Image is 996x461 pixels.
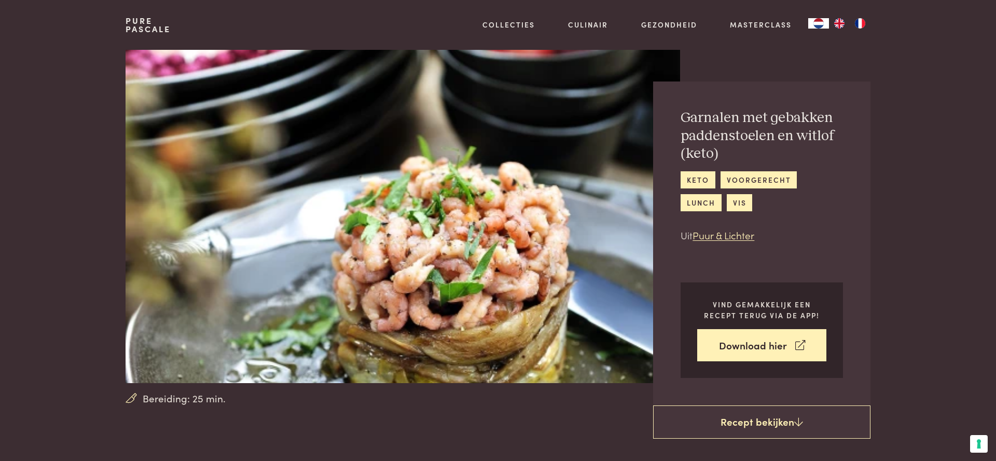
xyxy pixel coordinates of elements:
a: keto [681,171,715,188]
a: lunch [681,194,721,211]
p: Vind gemakkelijk een recept terug via de app! [697,299,826,320]
a: NL [808,18,829,29]
span: Bereiding: 25 min. [143,391,226,406]
a: voorgerecht [721,171,797,188]
div: Language [808,18,829,29]
aside: Language selected: Nederlands [808,18,870,29]
a: Gezondheid [641,19,697,30]
a: Masterclass [730,19,792,30]
a: vis [727,194,752,211]
a: Recept bekijken [653,405,870,439]
a: FR [850,18,870,29]
ul: Language list [829,18,870,29]
a: Download hier [697,329,826,362]
a: EN [829,18,850,29]
h2: Garnalen met gebakken paddenstoelen en witlof (keto) [681,109,843,163]
p: Uit [681,228,843,243]
a: Collecties [482,19,535,30]
a: Culinair [568,19,608,30]
img: Garnalen met gebakken paddenstoelen en witlof (keto) [126,50,680,383]
button: Uw voorkeuren voor toestemming voor trackingtechnologieën [970,435,988,453]
a: Puur & Lichter [693,228,754,242]
a: PurePascale [126,17,171,33]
